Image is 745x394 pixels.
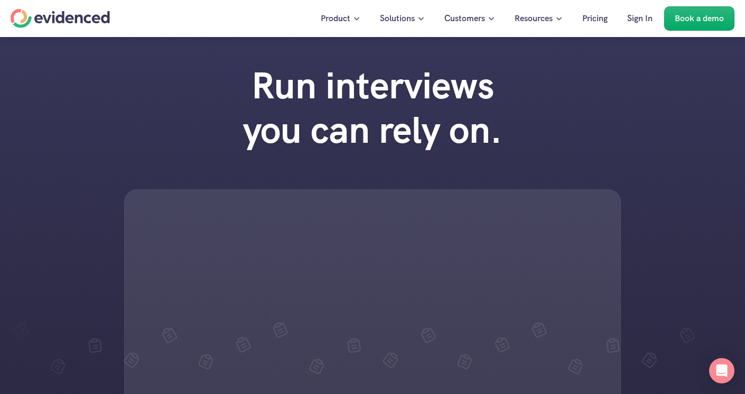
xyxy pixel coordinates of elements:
[222,63,523,152] h1: Run interviews you can rely on.
[380,12,415,25] p: Solutions
[321,12,350,25] p: Product
[444,12,485,25] p: Customers
[675,12,724,25] p: Book a demo
[619,6,660,31] a: Sign In
[582,12,608,25] p: Pricing
[664,6,734,31] a: Book a demo
[11,9,110,28] a: Home
[627,12,653,25] p: Sign In
[515,12,553,25] p: Resources
[574,6,616,31] a: Pricing
[709,358,734,383] div: Open Intercom Messenger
